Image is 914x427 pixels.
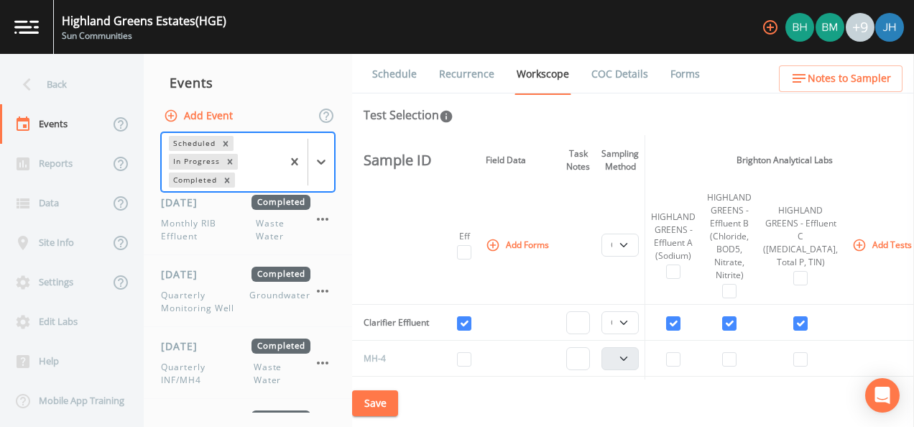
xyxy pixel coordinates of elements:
div: +9 [846,13,874,42]
span: Groundwater [249,289,310,315]
a: Schedule [370,54,419,94]
a: [DATE]CompletedMonthly RIB EffluentWaste Water [144,183,352,255]
span: [DATE] [161,339,208,354]
a: [DATE]CompletedQuarterly Monitoring WellGroundwater [144,255,352,327]
th: Task Notes [560,135,596,185]
div: HIGHLAND GREENS - Effluent A (Sodium) [651,211,696,262]
span: Completed [251,195,310,210]
button: Notes to Sampler [779,65,903,92]
img: c62b08bfff9cfec2b7df4e6d8aaf6fcd [785,13,814,42]
img: 84dca5caa6e2e8dac459fb12ff18e533 [875,13,904,42]
td: RIB Effluent [352,377,438,413]
div: Open Intercom Messenger [865,378,900,413]
a: COC Details [589,54,650,94]
img: logo [14,20,39,34]
a: Recurrence [437,54,497,94]
td: MH-4 [352,341,438,377]
div: Remove Completed [219,173,235,188]
div: HIGHLAND GREENS - Effluent B (Chloride, BOD5, Nitrate, Nitrite) [707,191,752,282]
span: Notes to Sampler [808,70,891,88]
div: Test Selection [364,106,453,124]
button: Add Forms [483,233,555,257]
a: Forms [668,54,702,94]
a: [DATE]CompletedQuarterly INF/MH4Waste Water [144,327,352,399]
button: Save [352,390,398,417]
span: Quarterly Monitoring Well [161,289,249,315]
span: Completed [251,410,310,426]
span: Completed [251,267,310,282]
span: Quarterly INF/MH4 [161,361,254,387]
span: Waste Water [256,217,310,243]
span: [DATE] [161,195,208,210]
th: Sampling Method [596,135,645,185]
span: Monthly RIB Effluent [161,217,256,243]
div: Bert hewitt [785,13,815,42]
button: Add Event [161,103,239,129]
div: Sun Communities [62,29,226,42]
th: Field Data [451,135,560,185]
th: Sample ID [352,135,438,185]
svg: In this section you'll be able to select the analytical test to run, based on the media type, and... [439,109,453,124]
span: [DATE] [161,267,208,282]
div: HIGHLAND GREENS - Effluent C ([MEDICAL_DATA], Total P, TIN) [763,204,838,269]
div: Events [144,65,352,101]
img: c6f973f345d393da4c168fb0eb4ce6b0 [816,13,844,42]
a: Workscope [514,54,571,95]
span: [DATE] [161,410,208,426]
div: Completed [169,173,219,188]
div: Remove In Progress [222,154,238,169]
td: Clarifier Effluent [352,305,438,341]
div: Brendan Montie [815,13,845,42]
div: Scheduled [169,136,218,151]
div: Eff [457,230,471,243]
span: Completed [251,339,310,354]
span: Waste Water [254,361,310,387]
div: In Progress [169,154,222,169]
div: Highland Greens Estates (HGE) [62,12,226,29]
div: Remove Scheduled [218,136,234,151]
